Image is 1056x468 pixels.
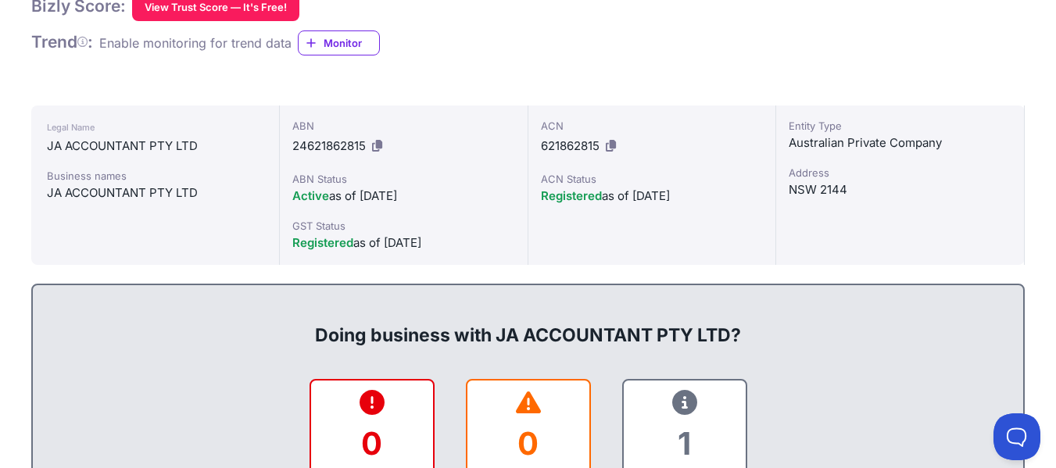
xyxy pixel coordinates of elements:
[789,118,1011,134] div: Entity Type
[48,298,1008,348] div: Doing business with JA ACCOUNTANT PTY LTD?
[541,171,764,187] div: ACN Status
[47,168,263,184] div: Business names
[292,171,515,187] div: ABN Status
[292,234,515,252] div: as of [DATE]
[541,187,764,205] div: as of [DATE]
[541,138,600,153] span: 621862815
[31,32,93,52] span: Trend :
[789,134,1011,152] div: Australian Private Company
[541,188,602,203] span: Registered
[789,165,1011,180] div: Address
[541,118,764,134] div: ACN
[292,138,366,153] span: 24621862815
[292,188,329,203] span: Active
[292,235,353,250] span: Registered
[292,187,515,205] div: as of [DATE]
[292,118,515,134] div: ABN
[292,218,515,234] div: GST Status
[99,34,292,52] div: Enable monitoring for trend data
[47,184,263,202] div: JA ACCOUNTANT PTY LTD
[47,137,263,155] div: JA ACCOUNTANT PTY LTD
[298,30,380,55] a: Monitor
[789,180,1011,199] div: NSW 2144
[324,35,379,51] span: Monitor
[47,118,263,137] div: Legal Name
[993,413,1040,460] iframe: Toggle Customer Support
